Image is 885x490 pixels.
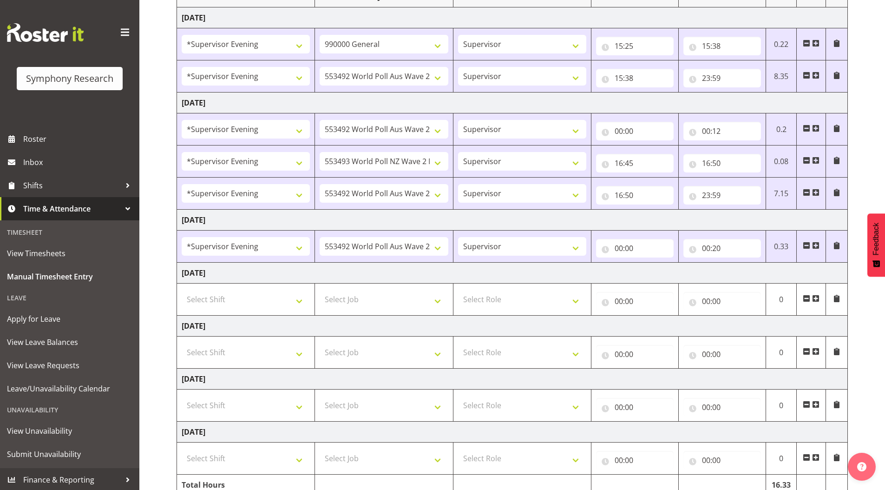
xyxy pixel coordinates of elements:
input: Click to select... [596,154,674,172]
td: 7.15 [766,178,797,210]
a: Submit Unavailability [2,443,137,466]
td: [DATE] [177,7,848,28]
a: Apply for Leave [2,307,137,331]
div: Leave [2,288,137,307]
span: Finance & Reporting [23,473,121,487]
input: Click to select... [596,345,674,364]
input: Click to select... [596,398,674,417]
td: 0.2 [766,113,797,146]
input: Click to select... [683,122,761,140]
input: Click to select... [596,292,674,311]
span: Leave/Unavailability Calendar [7,382,132,396]
input: Click to select... [596,37,674,55]
button: Feedback - Show survey [867,213,885,277]
input: Click to select... [596,451,674,470]
div: Timesheet [2,223,137,242]
a: View Leave Requests [2,354,137,377]
input: Click to select... [683,69,761,87]
a: Manual Timesheet Entry [2,265,137,288]
td: 0 [766,337,797,369]
span: View Leave Balances [7,335,132,349]
input: Click to select... [683,37,761,55]
span: Manual Timesheet Entry [7,270,132,284]
img: Rosterit website logo [7,23,84,42]
span: Submit Unavailability [7,447,132,461]
input: Click to select... [683,345,761,364]
input: Click to select... [596,69,674,87]
td: 8.35 [766,60,797,93]
span: Apply for Leave [7,312,132,326]
input: Click to select... [683,186,761,205]
input: Click to select... [683,451,761,470]
td: 0.33 [766,231,797,263]
span: Roster [23,132,135,146]
input: Click to select... [683,239,761,258]
span: Inbox [23,155,135,169]
input: Click to select... [683,292,761,311]
td: 0 [766,390,797,422]
div: Unavailability [2,400,137,419]
td: [DATE] [177,93,848,113]
a: View Leave Balances [2,331,137,354]
td: 0.22 [766,28,797,60]
a: View Unavailability [2,419,137,443]
td: [DATE] [177,369,848,390]
td: [DATE] [177,263,848,284]
td: [DATE] [177,422,848,443]
span: View Timesheets [7,246,132,260]
input: Click to select... [596,239,674,258]
td: 0 [766,284,797,316]
img: help-xxl-2.png [857,462,866,471]
input: Click to select... [683,154,761,172]
input: Click to select... [683,398,761,417]
a: View Timesheets [2,242,137,265]
span: Feedback [872,223,880,255]
a: Leave/Unavailability Calendar [2,377,137,400]
div: Symphony Research [26,72,113,86]
span: View Leave Requests [7,358,132,372]
td: [DATE] [177,210,848,231]
span: Time & Attendance [23,202,121,216]
input: Click to select... [596,122,674,140]
span: View Unavailability [7,424,132,438]
td: 0.08 [766,146,797,178]
span: Shifts [23,179,121,192]
td: 0 [766,443,797,475]
input: Click to select... [596,186,674,205]
td: [DATE] [177,316,848,337]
